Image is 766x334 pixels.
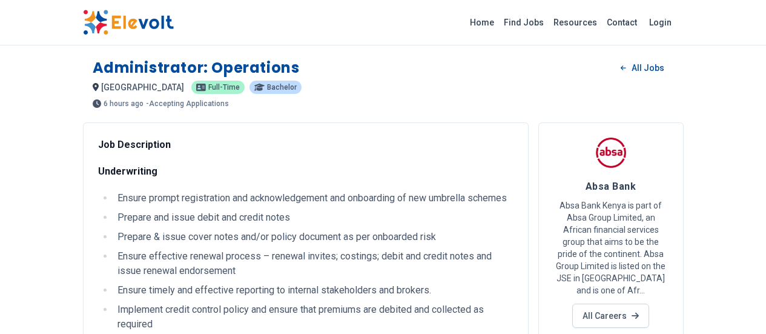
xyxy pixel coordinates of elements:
a: All Jobs [611,59,673,77]
a: Find Jobs [499,13,549,32]
li: Ensure timely and effective reporting to internal stakeholders and brokers. [114,283,513,298]
p: - Accepting Applications [146,100,229,107]
span: Bachelor [267,84,297,91]
strong: Underwriting [98,165,157,177]
a: Login [642,10,679,35]
a: Home [465,13,499,32]
img: Absa Bank [596,138,626,168]
span: Full-time [208,84,240,91]
a: Resources [549,13,602,32]
img: Elevolt [83,10,174,35]
span: [GEOGRAPHIC_DATA] [101,82,184,92]
a: Contact [602,13,642,32]
span: Absa Bank [586,181,636,192]
strong: Job Description [98,139,171,150]
li: Implement credit control policy and ensure that premiums are debited and collected as required [114,302,513,332]
a: All Careers [572,304,649,328]
li: Prepare and issue debit and credit notes [114,210,513,225]
li: Prepare & issue cover notes and/or policy document as per onboarded risk [114,230,513,244]
p: Absa Bank Kenya is part of Absa Group Limited, an African financial services group that aims to b... [553,199,669,296]
h1: Administrator: Operations [93,58,300,78]
li: Ensure prompt registration and acknowledgement and onboarding of new umbrella schemes [114,191,513,205]
li: Ensure effective renewal process – renewal invites; costings; debit and credit notes and issue re... [114,249,513,278]
span: 6 hours ago [104,100,144,107]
